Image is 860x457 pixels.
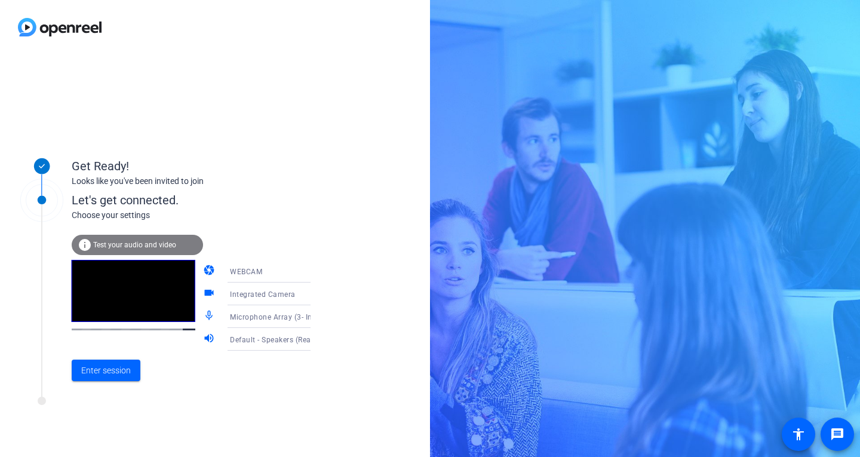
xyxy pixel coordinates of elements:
mat-icon: message [830,427,844,441]
mat-icon: videocam [203,287,217,301]
mat-icon: mic_none [203,309,217,324]
div: Get Ready! [72,157,311,175]
span: Enter session [81,364,131,377]
span: Test your audio and video [93,241,176,249]
mat-icon: volume_up [203,332,217,346]
div: Choose your settings [72,209,335,222]
mat-icon: info [78,238,92,252]
span: Integrated Camera [230,290,296,299]
mat-icon: camera [203,264,217,278]
div: Looks like you've been invited to join [72,175,311,188]
mat-icon: accessibility [791,427,806,441]
span: WEBCAM [230,268,262,276]
div: Let's get connected. [72,191,335,209]
span: Microphone Array (3- Intel® Smart Sound Technology for Digital Microphones) [230,312,503,321]
span: Default - Speakers (Realtek(R) Audio) [230,335,359,344]
button: Enter session [72,360,140,381]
